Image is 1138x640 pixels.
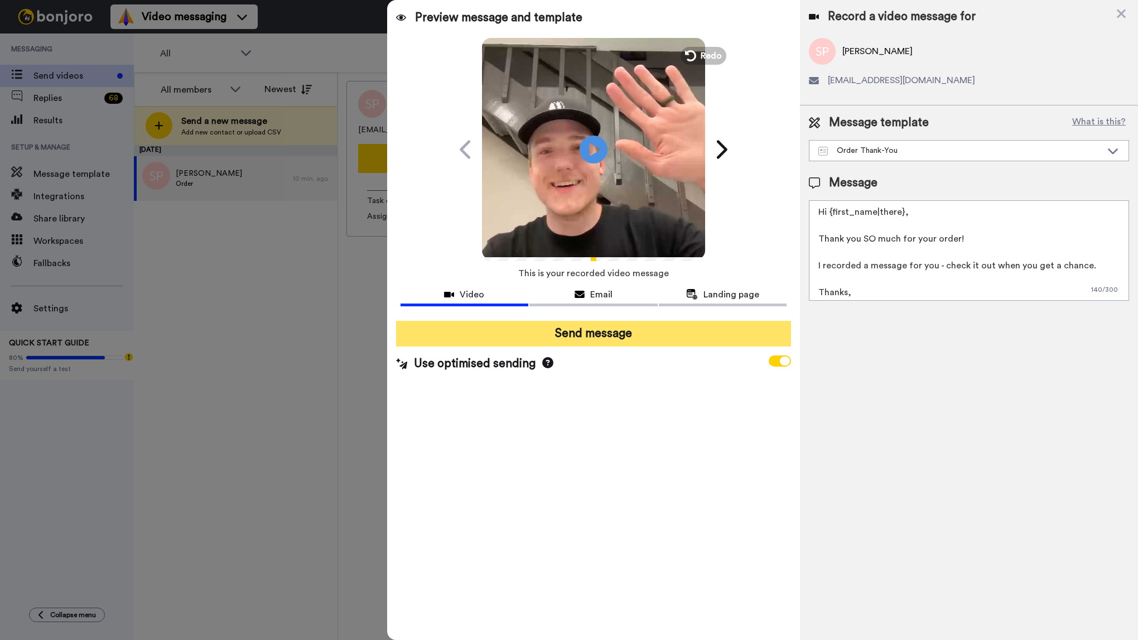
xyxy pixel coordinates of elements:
span: This is your recorded video message [518,261,669,286]
span: Message template [829,114,929,131]
span: Use optimised sending [414,355,536,372]
span: Video [460,288,484,301]
div: Order Thank-You [818,145,1102,156]
textarea: Hi {first_name|there}, Thank you SO much for your order! I recorded a message for you - check it ... [809,200,1129,301]
button: What is this? [1069,114,1129,131]
span: [EMAIL_ADDRESS][DOMAIN_NAME] [828,74,975,87]
img: Message-temps.svg [818,147,828,156]
span: Email [590,288,613,301]
span: Landing page [703,288,759,301]
span: Message [829,175,877,191]
button: Send message [396,321,792,347]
